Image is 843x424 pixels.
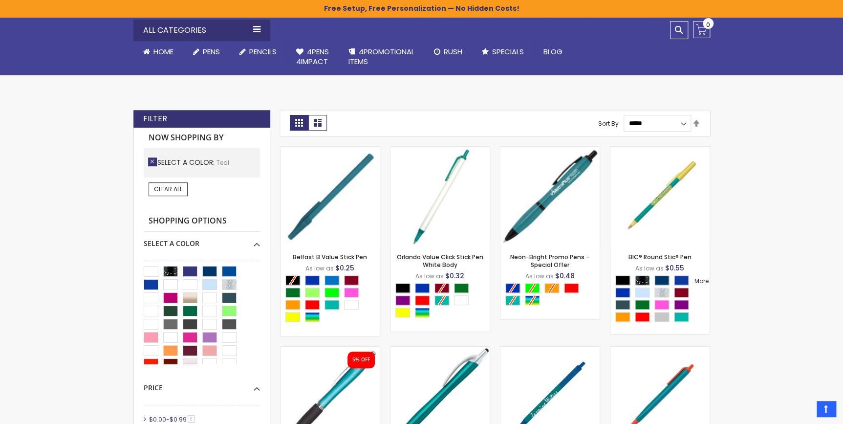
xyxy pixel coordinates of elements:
[339,41,424,73] a: 4PROMOTIONALITEMS
[610,346,710,355] a: Custom Tri-Stic Pen-Teal
[170,415,187,424] span: $0.99
[335,263,354,273] span: $0.25
[390,147,490,246] img: Orlando Value Click Stick Pen White Body-Teal
[510,253,589,269] a: Neon-Bright Promo Pens - Special Offer
[615,275,710,324] div: Select A Color
[188,415,195,423] span: 8
[305,275,320,285] div: Blue
[693,21,710,38] a: 0
[415,308,430,317] div: Assorted
[290,115,308,131] strong: Grid
[144,376,260,393] div: Price
[395,295,410,305] div: Purple
[296,46,329,67] span: 4Pens 4impact
[635,300,649,310] div: Green
[285,288,300,297] div: Green
[628,253,692,261] a: BIC® Round Stic® Pen
[348,46,414,67] span: 4PROMOTIONAL ITEMS
[693,276,710,286] a: More
[635,275,649,285] div: Black Sparkle
[598,119,619,127] label: Sort By
[395,283,490,320] div: Select A Color
[305,300,320,310] div: Red
[424,41,472,63] a: Rush
[454,283,469,293] div: Green
[216,158,229,167] span: Teal
[397,253,483,269] a: Orlando Value Click Stick Pen White Body
[610,147,710,246] img: BIC® Round Stic® Pen-Teal
[249,46,277,57] span: Pencils
[286,41,339,73] a: 4Pens4impact
[654,312,669,322] div: Silver
[144,128,260,148] strong: Now Shopping by
[324,288,339,297] div: Lime Green
[285,312,300,322] div: Yellow
[344,275,359,285] div: Burgundy
[543,46,562,57] span: Blog
[144,211,260,232] strong: Shopping Options
[665,263,684,273] span: $0.55
[390,346,490,355] a: Stiletto Advertising Stylus Pens-Teal
[635,312,649,322] div: Red
[344,288,359,297] div: Pink
[149,182,188,196] a: Clear All
[324,275,339,285] div: Blue Light
[285,275,380,324] div: Select A Color
[615,275,630,285] div: Black
[305,264,334,272] span: As low as
[615,288,630,297] div: Blue
[534,41,572,63] a: Blog
[654,275,669,285] div: Navy Blue
[492,46,524,57] span: Specials
[635,264,664,272] span: As low as
[344,300,359,310] div: White
[305,312,320,322] div: Assorted
[674,275,689,285] div: Cobalt
[133,41,183,63] a: Home
[154,185,182,193] span: Clear All
[817,401,836,417] a: Top
[305,288,320,297] div: Green Light
[694,277,709,285] span: More
[415,272,444,280] span: As low as
[674,288,689,297] div: Burgundy
[415,283,430,293] div: Blue
[525,272,554,280] span: As low as
[610,146,710,155] a: BIC® Round Stic® Pen-Teal
[203,46,220,57] span: Pens
[615,312,630,322] div: Orange
[505,283,600,308] div: Select A Color
[390,146,490,155] a: Orlando Value Click Stick Pen White Body-Teal
[500,147,600,246] img: Neon-Bright Promo Pens-Teal
[654,300,669,310] div: Pink
[395,308,410,317] div: Yellow
[352,357,370,363] div: 5% OFF
[444,46,462,57] span: Rush
[674,312,689,322] div: Teal
[654,288,669,297] div: Clear Sparkle
[149,415,166,424] span: $0.00
[635,288,649,297] div: Clear
[472,41,534,63] a: Specials
[555,271,575,281] span: $0.48
[500,346,600,355] a: BIC® Clic Stic® Pen-Teal
[153,46,173,57] span: Home
[281,346,380,355] a: Gripper-Teal
[615,300,630,310] div: Forest Green
[147,415,198,424] a: $0.00-$0.998
[445,271,464,281] span: $0.32
[564,283,579,293] div: Red
[415,295,430,305] div: Red
[324,300,339,310] div: Teal
[454,295,469,305] div: White
[281,146,380,155] a: Belfast B Value Stick Pen-Teal
[157,157,216,167] span: Select A Color
[143,113,167,124] strong: Filter
[183,41,230,63] a: Pens
[293,253,367,261] a: Belfast B Value Stick Pen
[281,147,380,246] img: Belfast B Value Stick Pen-Teal
[395,283,410,293] div: Black
[674,300,689,310] div: Purple
[500,146,600,155] a: Neon-Bright Promo Pens-Teal
[706,20,710,29] span: 0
